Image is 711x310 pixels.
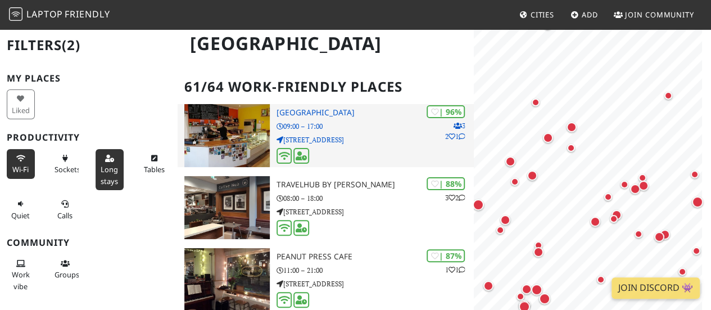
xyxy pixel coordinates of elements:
a: LaptopFriendly LaptopFriendly [9,5,110,25]
img: TravelHub by Lothian [184,176,270,239]
a: Join Discord 👾 [612,277,700,299]
h1: [GEOGRAPHIC_DATA] [181,28,472,59]
span: Group tables [55,269,79,280]
a: North Fort Cafe | 96% 321 [GEOGRAPHIC_DATA] 09:00 – 17:00 [STREET_ADDRESS] [178,104,474,167]
div: Map marker [511,178,524,191]
div: Map marker [522,284,536,299]
span: Join Community [625,10,694,20]
p: 3 2 1 [445,120,465,142]
div: Map marker [505,156,520,171]
h3: TravelHub by [PERSON_NAME] [277,180,474,190]
img: North Fort Cafe [184,104,270,167]
div: Map marker [621,181,634,194]
div: | 88% [427,177,465,190]
div: | 87% [427,249,465,262]
div: Map marker [517,293,530,306]
div: Map marker [539,293,555,309]
div: Map marker [500,215,515,230]
div: Map marker [630,184,645,199]
p: 09:00 – 17:00 [277,121,474,132]
div: Map marker [664,92,678,105]
div: Map marker [654,232,669,246]
p: [STREET_ADDRESS] [277,134,474,145]
div: Map marker [660,230,674,244]
div: Map marker [483,281,498,295]
div: Map marker [533,247,548,262]
span: Quiet [11,210,30,221]
p: 11:00 – 21:00 [277,265,474,276]
div: Map marker [543,133,558,147]
div: Map marker [678,268,692,281]
div: Map marker [590,217,605,231]
button: Wi-Fi [7,149,35,179]
div: Map marker [597,276,610,289]
div: Map marker [604,193,618,206]
button: Long stays [96,149,124,190]
div: Map marker [567,144,581,158]
h3: Productivity [7,132,171,143]
p: 3 2 [445,192,465,203]
a: TravelHub by Lothian | 88% 32 TravelHub by [PERSON_NAME] 08:00 – 18:00 [STREET_ADDRESS] [178,176,474,239]
span: Add [582,10,598,20]
span: Long stays [101,164,118,186]
div: Map marker [535,241,548,255]
div: Map marker [692,196,708,212]
span: (2) [62,35,80,54]
button: Quiet [7,195,35,224]
div: Map marker [542,20,557,34]
div: | 96% [427,105,465,118]
p: [STREET_ADDRESS] [277,278,474,289]
div: Map marker [567,122,581,137]
div: Map marker [496,226,510,240]
div: Map marker [531,284,547,300]
div: Map marker [610,215,623,228]
div: Map marker [692,247,706,260]
span: Cities [531,10,554,20]
div: Map marker [532,98,545,112]
span: Friendly [65,8,110,20]
div: Map marker [473,199,488,215]
span: Stable Wi-Fi [12,164,29,174]
p: 1 1 [445,264,465,275]
span: Work-friendly tables [143,164,164,174]
h2: 61/64 Work-Friendly Places [184,70,467,104]
p: [STREET_ADDRESS] [277,206,474,217]
div: Map marker [527,170,542,185]
span: Video/audio calls [57,210,73,221]
a: Add [566,5,603,25]
div: Map marker [638,174,652,187]
button: Sockets [51,149,79,179]
div: Map marker [612,210,626,224]
a: Join Community [609,5,699,25]
button: Calls [51,195,79,224]
a: Cities [515,5,559,25]
h3: [GEOGRAPHIC_DATA] [277,108,474,118]
div: Map marker [638,181,653,195]
div: Map marker [635,230,648,244]
h3: My Places [7,73,171,84]
img: LaptopFriendly [9,7,22,21]
h3: Peanut Press Cafe [277,252,474,262]
button: Tables [140,149,168,179]
button: Groups [51,254,79,284]
span: People working [12,269,30,291]
div: Map marker [691,170,704,184]
button: Work vibe [7,254,35,295]
span: Laptop [26,8,63,20]
p: 08:00 – 18:00 [277,193,474,204]
h3: Community [7,237,171,248]
h2: Filters [7,28,171,62]
span: Power sockets [55,164,80,174]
